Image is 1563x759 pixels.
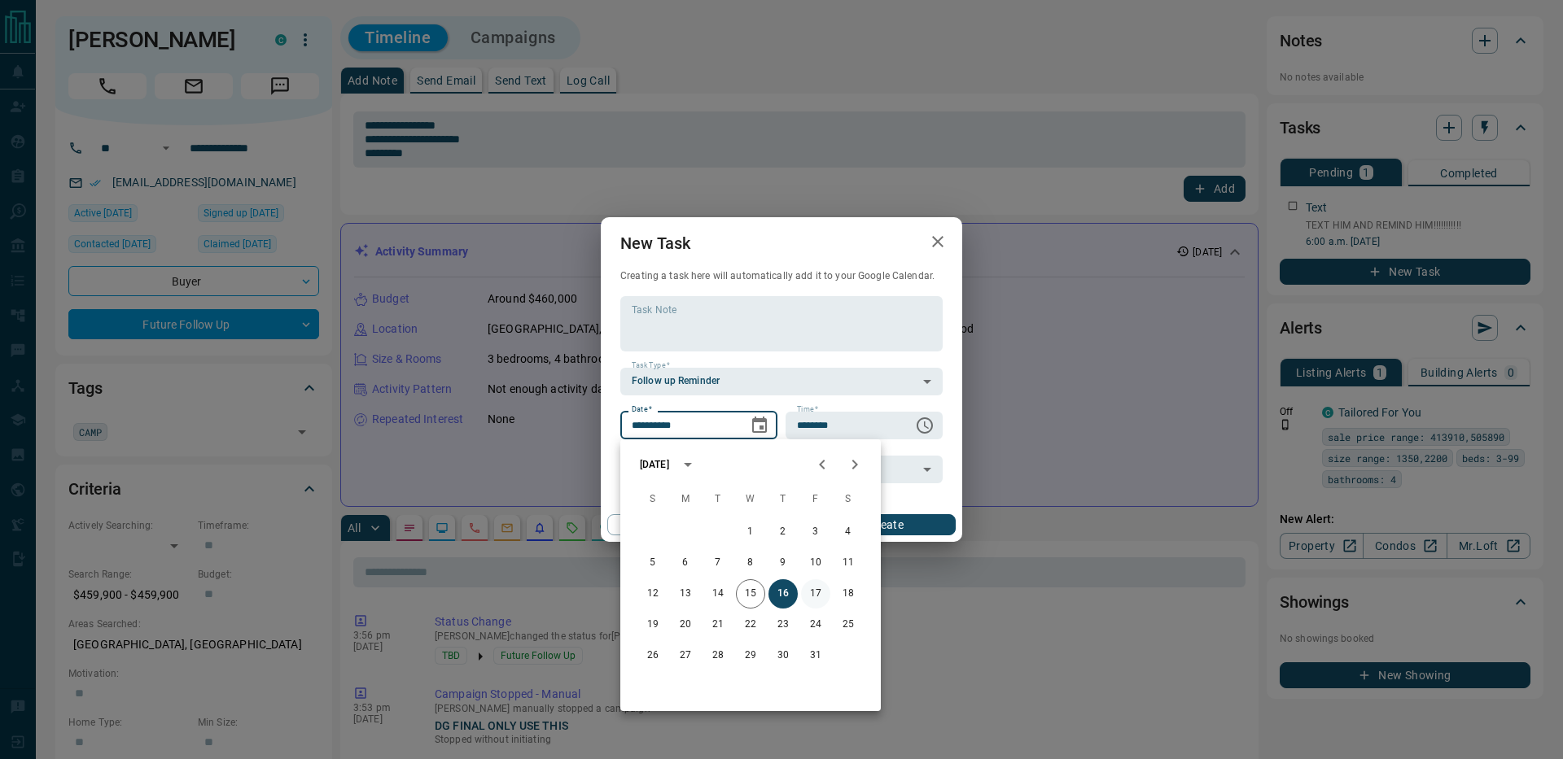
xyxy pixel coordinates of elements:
[834,610,863,639] button: 25
[671,548,700,578] button: 6
[768,579,798,609] button: 16
[632,360,670,371] label: Task Type
[801,579,830,609] button: 17
[703,548,733,578] button: 7
[908,409,941,442] button: Choose time, selected time is 6:00 PM
[640,457,669,472] div: [DATE]
[834,579,863,609] button: 18
[817,514,956,535] button: Create
[736,641,765,670] button: 29
[838,448,871,481] button: Next month
[806,448,838,481] button: Previous month
[638,579,668,609] button: 12
[768,610,798,639] button: 23
[801,641,830,670] button: 31
[834,548,863,578] button: 11
[801,517,830,547] button: 3
[801,610,830,639] button: 24
[671,483,700,516] span: Monday
[834,483,863,516] span: Saturday
[703,641,733,670] button: 28
[736,610,765,639] button: 22
[703,579,733,609] button: 14
[743,409,776,442] button: Choose date, selected date is Oct 16, 2025
[638,641,668,670] button: 26
[671,579,700,609] button: 13
[768,641,798,670] button: 30
[703,610,733,639] button: 21
[638,610,668,639] button: 19
[703,483,733,516] span: Tuesday
[638,548,668,578] button: 5
[768,548,798,578] button: 9
[620,368,943,395] div: Follow up Reminder
[736,579,765,609] button: 15
[834,517,863,547] button: 4
[620,269,943,283] p: Creating a task here will automatically add it to your Google Calendar.
[601,217,710,269] h2: New Task
[768,517,798,547] button: 2
[768,483,798,516] span: Thursday
[801,483,830,516] span: Friday
[607,514,746,535] button: Cancel
[671,641,700,670] button: 27
[801,548,830,578] button: 10
[638,483,668,516] span: Sunday
[736,548,765,578] button: 8
[632,404,652,415] label: Date
[736,483,765,516] span: Wednesday
[674,451,702,478] button: calendar view is open, switch to year view
[671,610,700,639] button: 20
[736,517,765,547] button: 1
[797,404,818,415] label: Time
